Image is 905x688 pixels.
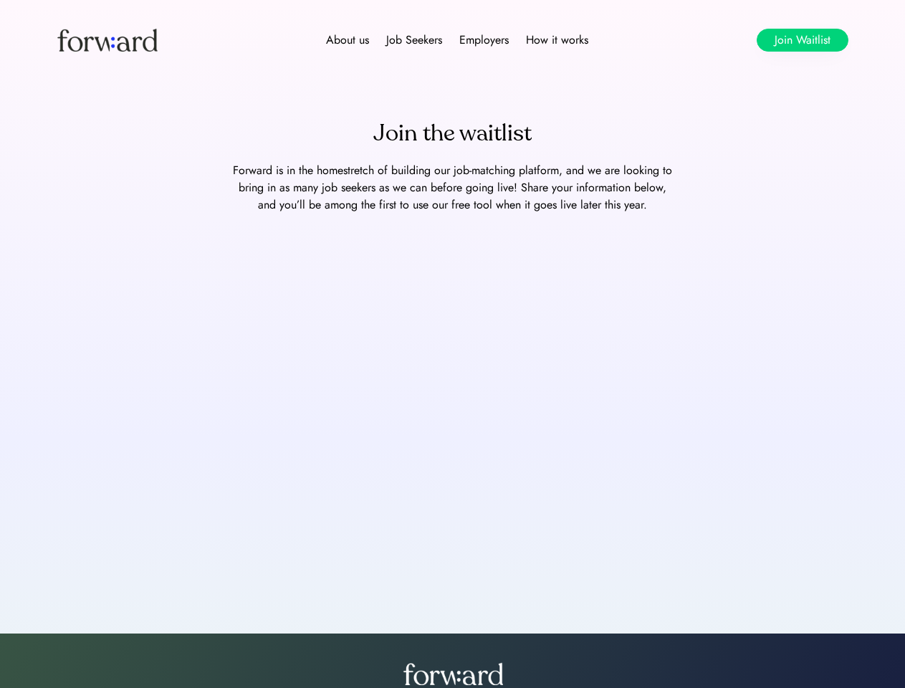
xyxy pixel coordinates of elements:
[526,32,588,49] div: How it works
[373,116,532,150] div: Join the waitlist
[57,29,158,52] img: Forward logo
[231,162,675,214] div: Forward is in the homestretch of building our job-matching platform, and we are looking to bring ...
[459,32,509,49] div: Employers
[757,29,848,52] button: Join Waitlist
[326,32,369,49] div: About us
[403,662,503,685] img: forward-logo-white.png
[386,32,442,49] div: Job Seekers
[34,225,871,583] iframe: My new form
